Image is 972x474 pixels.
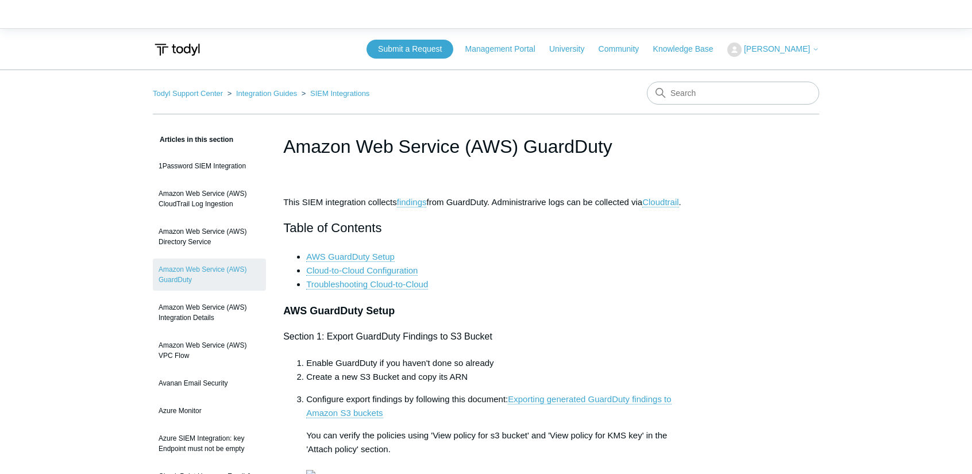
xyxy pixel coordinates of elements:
a: Knowledge Base [653,43,725,55]
a: Management Portal [465,43,547,55]
li: Todyl Support Center [153,89,225,98]
a: AWS GuardDuty Setup [306,252,395,262]
li: Integration Guides [225,89,299,98]
a: Cloudtrail [642,197,678,207]
a: Avanan Email Security [153,372,266,394]
a: Amazon Web Service (AWS) GuardDuty [153,259,266,291]
a: Azure SIEM Integration: key Endpoint must not be empty [153,427,266,460]
li: Enable GuardDuty if you haven't done so already [306,356,689,370]
a: 1Password SIEM Integration [153,155,266,177]
li: Create a new S3 Bucket and copy its ARN [306,370,689,384]
a: Amazon Web Service (AWS) Directory Service [153,221,266,253]
a: Todyl Support Center [153,89,223,98]
p: Configure export findings by following this document: [306,392,689,420]
a: Azure Monitor [153,400,266,422]
p: This SIEM integration collects from GuardDuty. Administrarive logs can be collected via . [283,195,689,209]
button: [PERSON_NAME] [727,43,819,57]
h1: Amazon Web Service (AWS) GuardDuty [283,133,689,160]
span: [PERSON_NAME] [744,44,810,53]
a: University [549,43,596,55]
span: Articles in this section [153,136,233,144]
a: SIEM Integrations [310,89,369,98]
h4: Section 1: Export GuardDuty Findings to S3 Bucket [283,329,689,344]
a: Troubleshooting Cloud-to-Cloud [306,279,428,290]
img: Todyl Support Center Help Center home page [153,39,202,60]
a: findings [397,197,427,207]
h2: Table of Contents [283,218,689,238]
a: Integration Guides [236,89,297,98]
a: Amazon Web Service (AWS) CloudTrail Log Ingestion [153,183,266,215]
a: Community [599,43,651,55]
a: Amazon Web Service (AWS) Integration Details [153,296,266,329]
h3: AWS GuardDuty Setup [283,303,689,319]
a: Cloud-to-Cloud Configuration [306,265,418,276]
a: Amazon Web Service (AWS) VPC Flow [153,334,266,367]
input: Search [647,82,819,105]
li: SIEM Integrations [299,89,370,98]
a: Submit a Request [367,40,453,59]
